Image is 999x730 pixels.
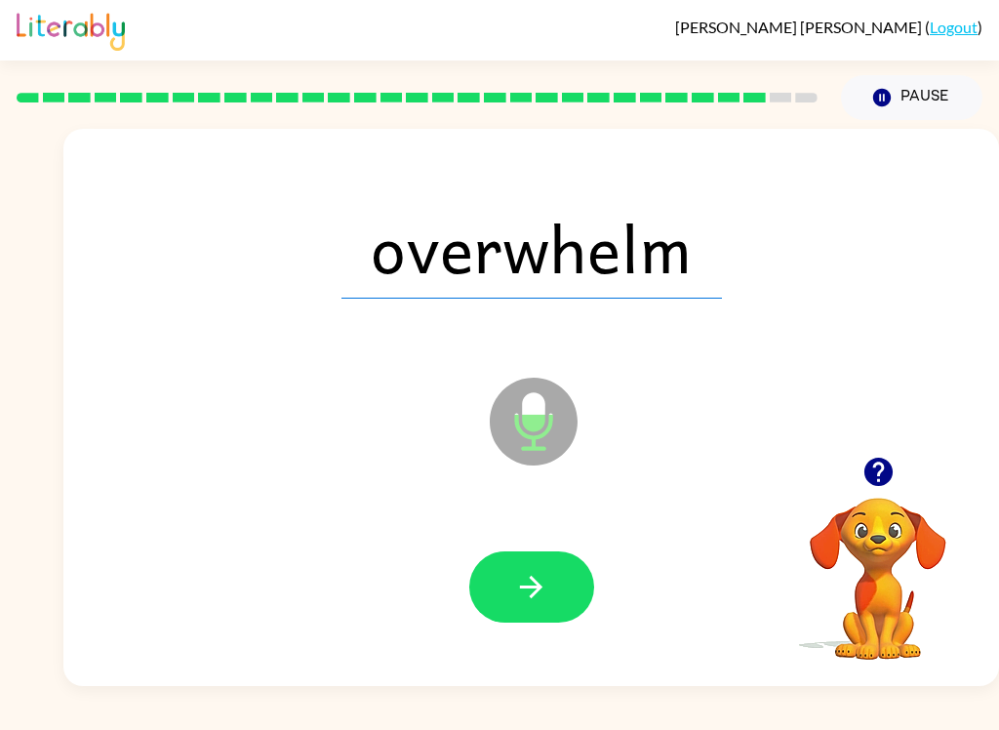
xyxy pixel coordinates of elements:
span: [PERSON_NAME] [PERSON_NAME] [675,18,925,36]
video: Your browser must support playing .mp4 files to use Literably. Please try using another browser. [780,467,976,663]
span: overwhelm [341,197,722,299]
img: Literably [17,8,125,51]
div: ( ) [675,18,982,36]
button: Pause [841,75,982,120]
a: Logout [930,18,978,36]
